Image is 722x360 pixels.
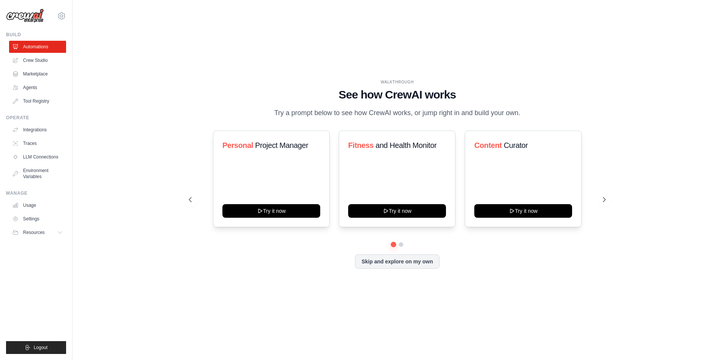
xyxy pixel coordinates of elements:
[9,54,66,66] a: Crew Studio
[222,204,320,218] button: Try it now
[9,82,66,94] a: Agents
[23,229,45,235] span: Resources
[474,141,502,149] span: Content
[9,165,66,183] a: Environment Variables
[9,137,66,149] a: Traces
[9,199,66,211] a: Usage
[504,141,528,149] span: Curator
[6,341,66,354] button: Logout
[9,68,66,80] a: Marketplace
[255,141,308,149] span: Project Manager
[474,204,572,218] button: Try it now
[34,345,48,351] span: Logout
[6,9,44,23] img: Logo
[9,124,66,136] a: Integrations
[9,151,66,163] a: LLM Connections
[9,95,66,107] a: Tool Registry
[348,204,446,218] button: Try it now
[6,32,66,38] div: Build
[355,254,439,269] button: Skip and explore on my own
[348,141,373,149] span: Fitness
[6,190,66,196] div: Manage
[376,141,437,149] span: and Health Monitor
[189,88,606,102] h1: See how CrewAI works
[6,115,66,121] div: Operate
[9,41,66,53] a: Automations
[9,213,66,225] a: Settings
[9,226,66,238] button: Resources
[270,108,524,118] p: Try a prompt below to see how CrewAI works, or jump right in and build your own.
[189,79,606,85] div: WALKTHROUGH
[222,141,253,149] span: Personal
